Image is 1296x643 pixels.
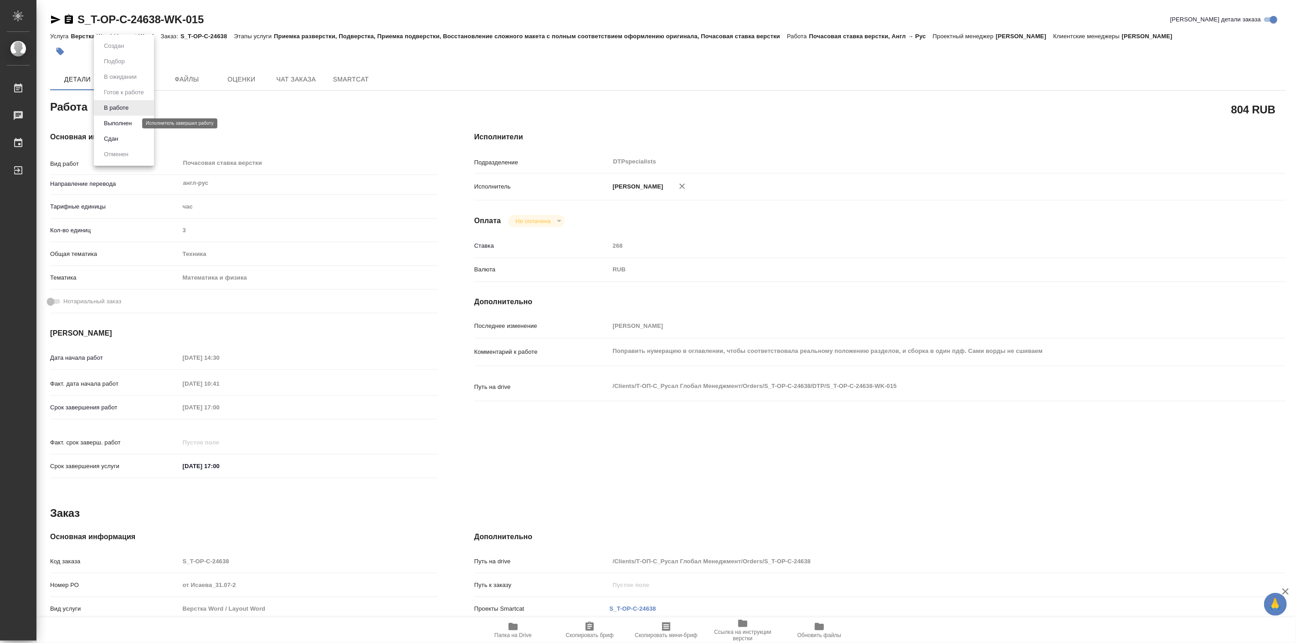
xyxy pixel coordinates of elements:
[101,118,134,128] button: Выполнен
[101,41,127,51] button: Создан
[101,72,139,82] button: В ожидании
[101,134,121,144] button: Сдан
[101,103,131,113] button: В работе
[101,87,147,97] button: Готов к работе
[101,56,128,66] button: Подбор
[101,149,131,159] button: Отменен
